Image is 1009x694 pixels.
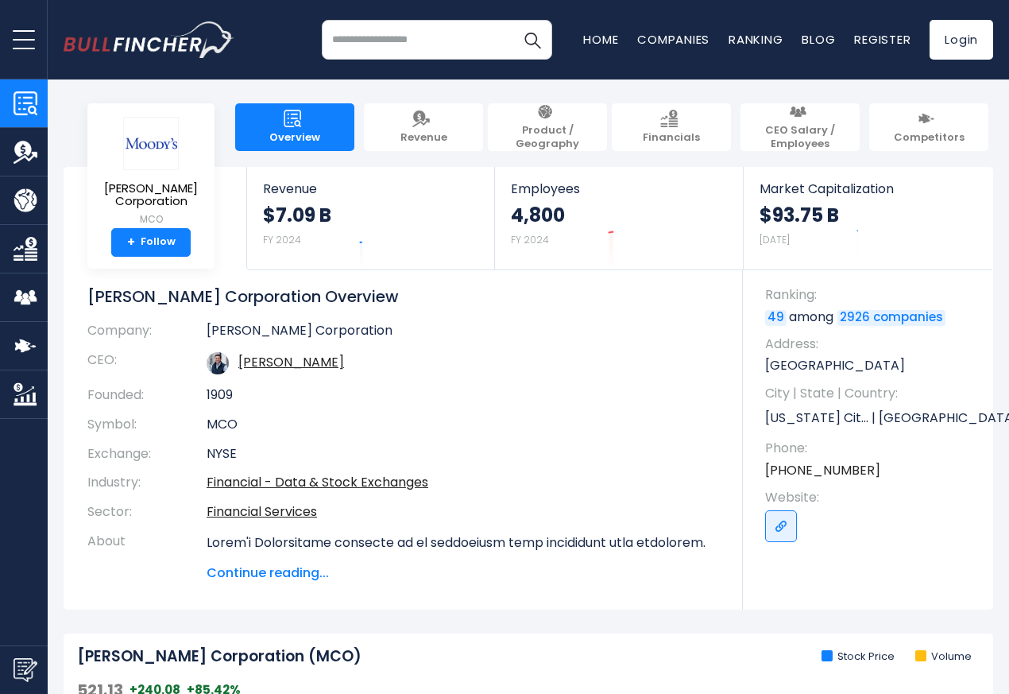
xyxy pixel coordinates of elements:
th: Industry: [87,468,207,498]
span: Ranking: [765,286,977,304]
a: Overview [235,103,354,151]
a: Go to link [765,510,797,542]
th: Exchange: [87,440,207,469]
small: [DATE] [760,233,790,246]
h1: [PERSON_NAME] Corporation Overview [87,286,719,307]
span: Address: [765,335,977,353]
th: Sector: [87,498,207,527]
strong: + [127,235,135,250]
span: Market Capitalization [760,181,976,196]
th: Founded: [87,381,207,410]
span: Financials [643,131,700,145]
a: Go to homepage [64,21,234,58]
td: [PERSON_NAME] Corporation [207,323,719,346]
a: CEO Salary / Employees [740,103,860,151]
span: Revenue [400,131,447,145]
a: Login [930,20,993,60]
li: Volume [915,650,972,664]
p: among [765,308,977,326]
span: [PERSON_NAME] Corporation [100,182,202,208]
a: Revenue [364,103,483,151]
a: Market Capitalization $93.75 B [DATE] [744,167,992,269]
li: Stock Price [822,650,895,664]
a: Home [583,31,618,48]
span: Employees [511,181,726,196]
span: Revenue [263,181,478,196]
td: NYSE [207,440,719,469]
a: Product / Geography [488,103,607,151]
a: Employees 4,800 FY 2024 [495,167,742,269]
strong: 4,800 [511,203,565,227]
a: 2926 companies [837,310,945,326]
a: Financial Services [207,502,317,521]
img: robert-fauber.jpg [207,352,229,374]
a: Ranking [729,31,783,48]
small: FY 2024 [511,233,549,246]
th: Symbol: [87,410,207,440]
a: Financial - Data & Stock Exchanges [207,473,428,491]
th: About [87,527,207,583]
p: [US_STATE] Cit... | [GEOGRAPHIC_DATA] | US [765,406,977,430]
td: MCO [207,410,719,440]
h2: [PERSON_NAME] Corporation (MCO) [77,647,361,667]
a: Revenue $7.09 B FY 2024 [247,167,494,269]
span: Overview [269,131,320,145]
a: Financials [612,103,731,151]
span: Continue reading... [207,564,719,583]
strong: $7.09 B [263,203,331,227]
span: Website: [765,489,977,506]
p: [GEOGRAPHIC_DATA] [765,357,977,374]
strong: $93.75 B [760,203,839,227]
a: +Follow [111,228,191,257]
small: FY 2024 [263,233,301,246]
a: [PERSON_NAME] Corporation MCO [99,116,203,228]
a: [PHONE_NUMBER] [765,462,880,479]
a: Companies [637,31,709,48]
a: Blog [802,31,835,48]
th: CEO: [87,346,207,381]
span: Competitors [894,131,965,145]
a: Register [854,31,910,48]
th: Company: [87,323,207,346]
span: CEO Salary / Employees [748,124,852,151]
a: ceo [238,353,344,371]
img: bullfincher logo [64,21,234,58]
span: Product / Geography [496,124,599,151]
a: Competitors [869,103,988,151]
span: Phone: [765,440,977,457]
button: Search [512,20,552,60]
a: 49 [765,310,787,326]
span: City | State | Country: [765,385,977,402]
td: 1909 [207,381,719,410]
small: MCO [100,212,202,227]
